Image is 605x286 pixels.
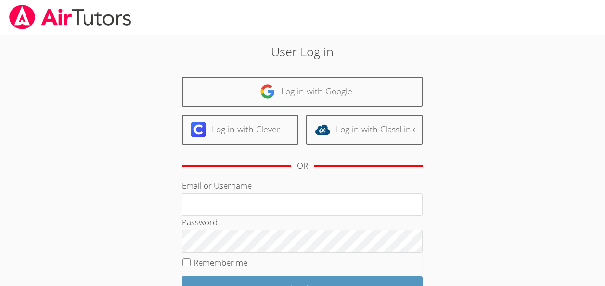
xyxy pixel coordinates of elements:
[182,77,423,107] a: Log in with Google
[306,115,423,145] a: Log in with ClassLink
[191,122,206,137] img: clever-logo-6eab21bc6e7a338710f1a6ff85c0baf02591cd810cc4098c63d3a4b26e2feb20.svg
[297,159,308,173] div: OR
[182,180,252,191] label: Email or Username
[193,257,247,268] label: Remember me
[260,84,275,99] img: google-logo-50288ca7cdecda66e5e0955fdab243c47b7ad437acaf1139b6f446037453330a.svg
[182,217,218,228] label: Password
[139,42,466,61] h2: User Log in
[182,115,298,145] a: Log in with Clever
[315,122,330,137] img: classlink-logo-d6bb404cc1216ec64c9a2012d9dc4662098be43eaf13dc465df04b49fa7ab582.svg
[8,5,132,29] img: airtutors_banner-c4298cdbf04f3fff15de1276eac7730deb9818008684d7c2e4769d2f7ddbe033.png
